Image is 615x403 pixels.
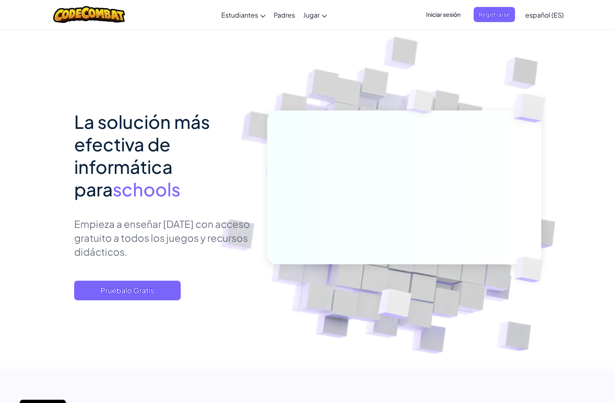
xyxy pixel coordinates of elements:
[74,217,255,259] p: Empieza a enseñar [DATE] con acceso gratuito a todos los juegos y recursos didácticos.
[421,7,465,22] button: Iniciar sesión
[221,11,258,19] span: Estudiantes
[270,4,299,26] a: Padres
[497,74,568,143] img: Overlap cubes
[303,11,320,19] span: Jugar
[299,4,331,26] a: Jugar
[74,281,181,300] button: Pruébalo Gratis
[474,7,515,22] button: Registrarse
[525,11,564,19] span: español (ES)
[113,178,180,200] span: schools
[217,4,270,26] a: Estudiantes
[391,73,450,134] img: Overlap cubes
[358,271,431,339] img: Overlap cubes
[521,4,568,26] a: español (ES)
[501,240,562,299] img: Overlap cubes
[53,6,125,23] img: CodeCombat logo
[74,110,210,200] span: La solución más efectiva de informática para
